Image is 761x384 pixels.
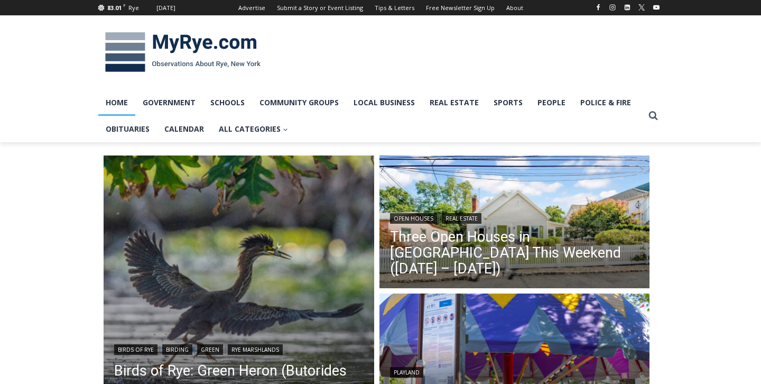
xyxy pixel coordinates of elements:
a: Government [135,89,203,116]
a: Instagram [606,1,619,14]
a: Real Estate [442,213,481,224]
a: Birds of Rye [114,344,157,355]
div: [DATE] [156,3,175,13]
span: All Categories [219,123,288,135]
a: Birding [162,344,192,355]
a: Green [197,344,223,355]
a: People [530,89,573,116]
span: 83.01 [107,4,122,12]
a: Rye Marshlands [228,344,283,355]
a: Calendar [157,116,211,142]
a: Open Houses [390,213,437,224]
a: Obituaries [98,116,157,142]
a: Read More Three Open Houses in Rye This Weekend (August 16 – 17) [379,156,650,291]
div: Rye [128,3,139,13]
a: Community Groups [252,89,346,116]
img: 32 Ridgeland Terrace, Rye [379,156,650,291]
a: X [635,1,648,14]
a: Local Business [346,89,422,116]
a: Police & Fire [573,89,638,116]
a: All Categories [211,116,295,142]
nav: Primary Navigation [98,89,644,143]
a: Schools [203,89,252,116]
a: Linkedin [621,1,634,14]
a: Facebook [592,1,605,14]
a: Real Estate [422,89,486,116]
a: YouTube [650,1,663,14]
a: Playland [390,367,423,378]
a: Home [98,89,135,116]
a: Three Open Houses in [GEOGRAPHIC_DATA] This Weekend ([DATE] – [DATE]) [390,229,639,277]
a: Sports [486,89,530,116]
img: MyRye.com [98,25,267,80]
div: | | | [114,342,364,355]
button: View Search Form [644,106,663,125]
span: F [123,2,126,8]
div: | [390,211,639,224]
